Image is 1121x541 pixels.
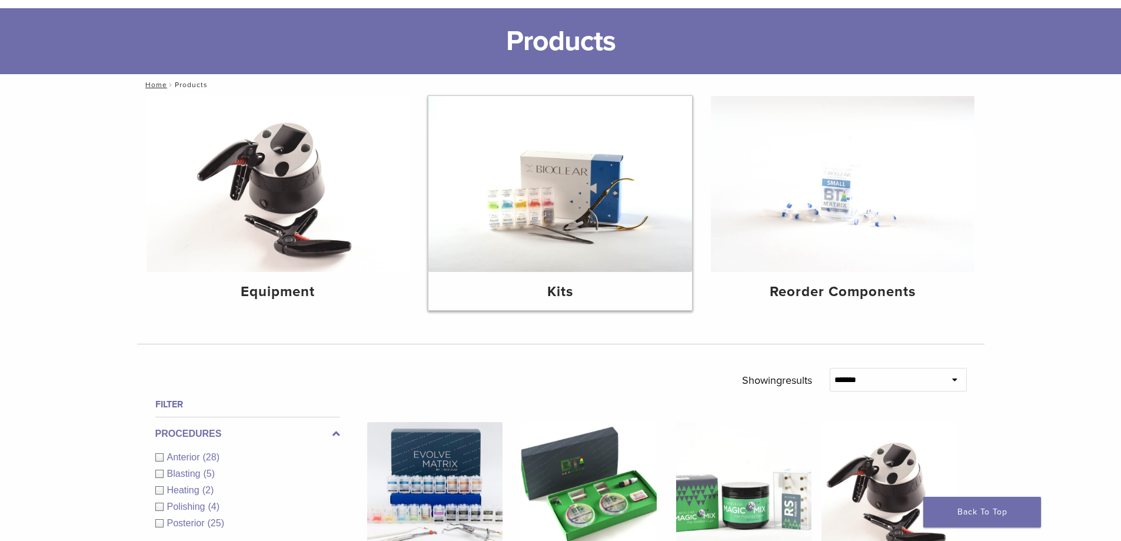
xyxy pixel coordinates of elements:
a: Equipment [147,96,410,310]
span: (25) [208,518,224,528]
span: Heating [167,485,202,495]
a: Home [142,81,167,89]
img: Reorder Components [711,96,974,272]
a: Back To Top [923,497,1041,527]
nav: Products [137,74,984,95]
label: Procedures [155,427,340,441]
img: Equipment [147,96,410,272]
img: Kits [428,96,692,272]
span: (2) [202,485,214,495]
a: Kits [428,96,692,310]
span: (4) [208,502,219,512]
h4: Equipment [156,281,401,303]
span: Polishing [167,502,208,512]
span: (28) [203,452,219,462]
span: Anterior [167,452,203,462]
span: Posterior [167,518,208,528]
a: Reorder Components [711,96,974,310]
h4: Kits [438,281,683,303]
p: Showing results [742,368,812,393]
span: Blasting [167,469,204,479]
h4: Filter [155,397,340,411]
h4: Reorder Components [720,281,965,303]
span: / [167,82,175,88]
span: (5) [203,469,215,479]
